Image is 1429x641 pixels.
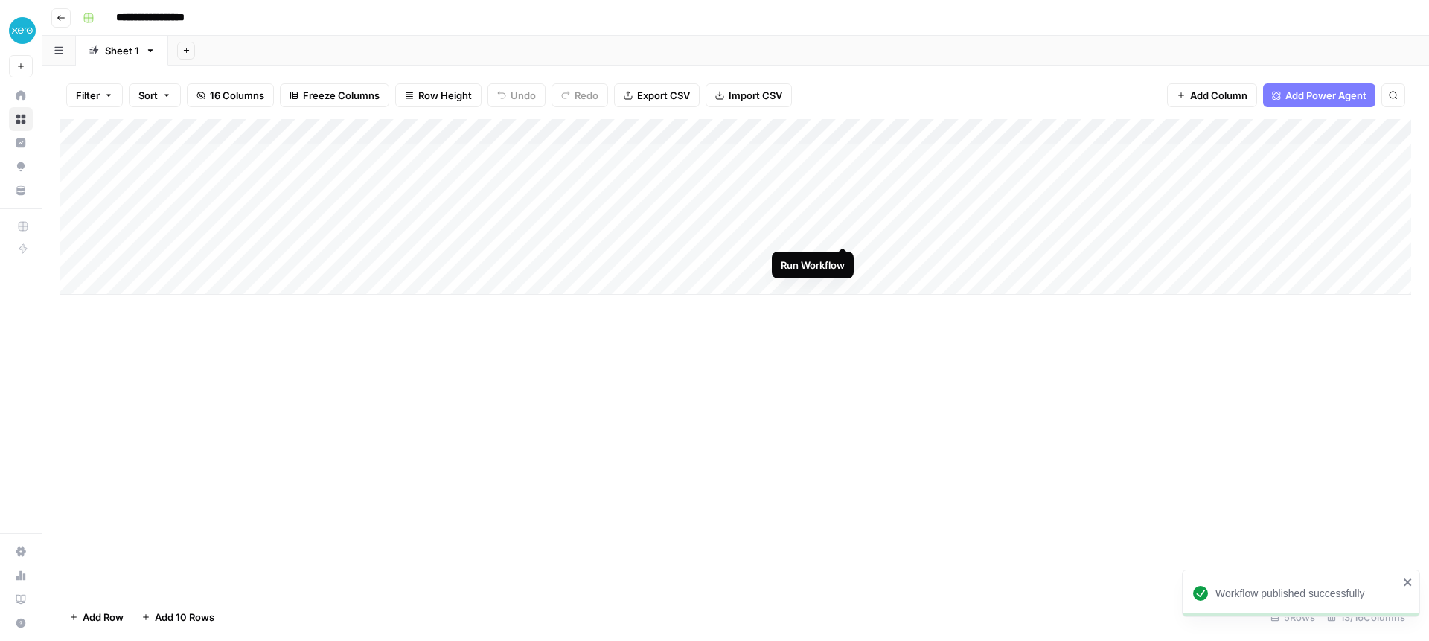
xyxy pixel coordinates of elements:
button: Help + Support [9,611,33,635]
span: Row Height [418,88,472,103]
img: XeroOps Logo [9,17,36,44]
button: 16 Columns [187,83,274,107]
button: Add 10 Rows [132,605,223,629]
button: Redo [552,83,608,107]
span: Undo [511,88,536,103]
a: Usage [9,564,33,587]
span: Freeze Columns [303,88,380,103]
a: Browse [9,107,33,131]
button: Workspace: XeroOps [9,12,33,49]
span: Add Column [1190,88,1247,103]
span: Add Row [83,610,124,625]
span: 16 Columns [210,88,264,103]
span: Import CSV [729,88,782,103]
button: Add Row [60,605,132,629]
a: Settings [9,540,33,564]
a: Insights [9,131,33,155]
a: Home [9,83,33,107]
button: Import CSV [706,83,792,107]
button: close [1403,576,1413,588]
a: Your Data [9,179,33,202]
button: Add Column [1167,83,1257,107]
button: Filter [66,83,123,107]
a: Opportunities [9,155,33,179]
span: Export CSV [637,88,690,103]
div: Workflow published successfully [1215,586,1398,601]
a: Learning Hub [9,587,33,611]
button: Sort [129,83,181,107]
button: Row Height [395,83,482,107]
span: Add 10 Rows [155,610,214,625]
span: Add Power Agent [1285,88,1366,103]
button: Freeze Columns [280,83,389,107]
div: 13/16 Columns [1321,605,1411,629]
span: Sort [138,88,158,103]
button: Undo [487,83,546,107]
div: 5 Rows [1265,605,1321,629]
span: Redo [575,88,598,103]
a: Sheet 1 [76,36,168,66]
span: Filter [76,88,100,103]
button: Add Power Agent [1263,83,1375,107]
div: Sheet 1 [105,43,139,58]
button: Export CSV [614,83,700,107]
div: Run Workflow [781,258,845,272]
